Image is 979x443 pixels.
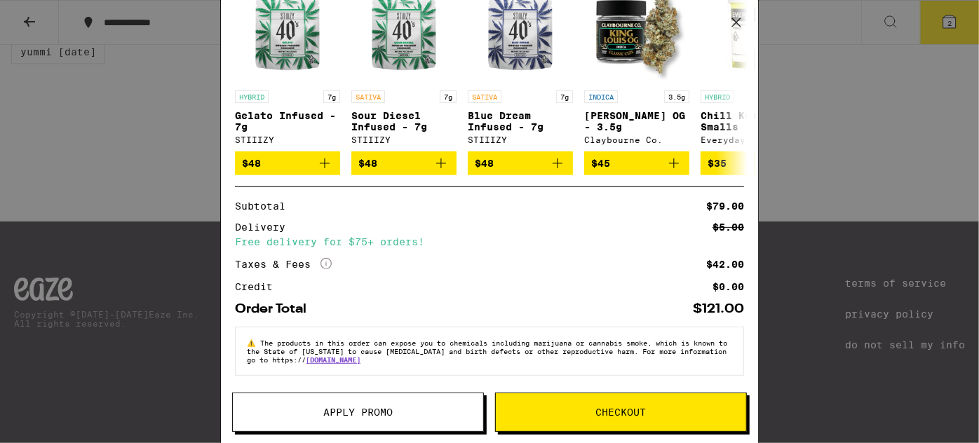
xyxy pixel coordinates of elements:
[247,339,727,364] span: The products in this order can expose you to chemicals including marijuana or cannabis smoke, whi...
[495,393,747,432] button: Checkout
[235,303,316,315] div: Order Total
[358,158,377,169] span: $48
[242,158,261,169] span: $48
[8,10,101,21] span: Hi. Need any help?
[351,110,457,132] p: Sour Diesel Infused - 7g
[306,355,360,364] a: [DOMAIN_NAME]
[475,158,494,169] span: $48
[701,151,806,175] button: Add to bag
[235,258,332,271] div: Taxes & Fees
[596,407,647,417] span: Checkout
[323,90,340,103] p: 7g
[351,90,385,103] p: SATIVA
[556,90,573,103] p: 7g
[693,303,744,315] div: $121.00
[706,201,744,211] div: $79.00
[713,222,744,232] div: $5.00
[708,158,727,169] span: $35
[468,110,573,132] p: Blue Dream Infused - 7g
[440,90,457,103] p: 7g
[701,90,734,103] p: HYBRID
[664,90,689,103] p: 3.5g
[584,110,689,132] p: [PERSON_NAME] OG - 3.5g
[351,151,457,175] button: Add to bag
[351,135,457,144] div: STIIIZY
[584,90,618,103] p: INDICA
[235,110,340,132] p: Gelato Infused - 7g
[235,90,269,103] p: HYBRID
[701,110,806,132] p: Chill Kush Smalls - 3.5g
[235,237,744,247] div: Free delivery for $75+ orders!
[323,407,393,417] span: Apply Promo
[584,135,689,144] div: Claybourne Co.
[591,158,610,169] span: $45
[247,339,260,347] span: ⚠️
[706,259,744,269] div: $42.00
[701,135,806,144] div: Everyday
[235,222,295,232] div: Delivery
[232,393,484,432] button: Apply Promo
[468,90,501,103] p: SATIVA
[235,282,283,292] div: Credit
[235,151,340,175] button: Add to bag
[713,282,744,292] div: $0.00
[468,151,573,175] button: Add to bag
[468,135,573,144] div: STIIIZY
[584,151,689,175] button: Add to bag
[235,135,340,144] div: STIIIZY
[235,201,295,211] div: Subtotal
